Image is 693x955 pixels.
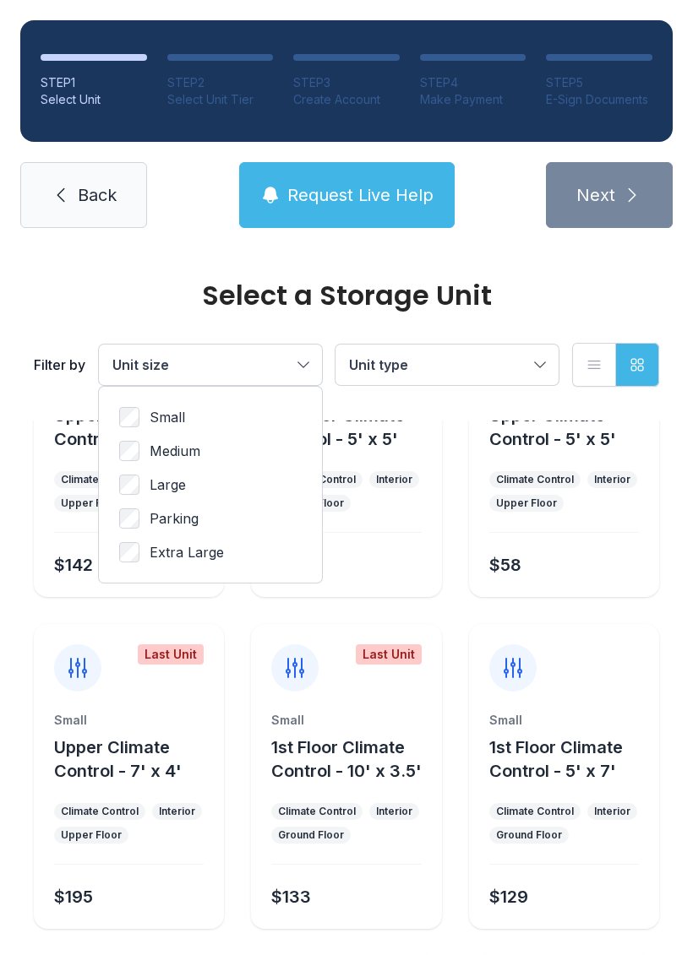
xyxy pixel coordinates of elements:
[420,74,527,91] div: STEP 4
[78,183,117,207] span: Back
[278,828,344,842] div: Ground Floor
[150,441,200,461] span: Medium
[34,282,659,309] div: Select a Storage Unit
[41,74,147,91] div: STEP 1
[489,712,639,729] div: Small
[576,183,615,207] span: Next
[54,712,204,729] div: Small
[99,345,322,385] button: Unit size
[496,805,574,818] div: Climate Control
[61,805,139,818] div: Climate Control
[119,508,139,529] input: Parking
[293,91,400,108] div: Create Account
[496,828,562,842] div: Ground Floor
[54,404,217,451] button: Upper Climate Control - 4' x 4'
[376,473,412,486] div: Interior
[271,885,311,909] div: $133
[61,473,139,486] div: Climate Control
[349,356,408,373] span: Unit type
[496,473,574,486] div: Climate Control
[594,805,630,818] div: Interior
[54,737,182,781] span: Upper Climate Control - 7' x 4'
[496,496,557,510] div: Upper Floor
[112,356,169,373] span: Unit size
[167,91,274,108] div: Select Unit Tier
[336,345,559,385] button: Unit type
[119,542,139,562] input: Extra Large
[489,553,521,577] div: $58
[271,735,434,783] button: 1st Floor Climate Control - 10' x 3.5'
[356,644,422,665] div: Last Unit
[119,475,139,495] input: Large
[119,407,139,427] input: Small
[271,737,422,781] span: 1st Floor Climate Control - 10' x 3.5'
[54,735,217,783] button: Upper Climate Control - 7' x 4'
[489,404,652,451] button: Upper Climate Control - 5' x 5'
[167,74,274,91] div: STEP 2
[271,712,421,729] div: Small
[489,735,652,783] button: 1st Floor Climate Control - 5' x 7'
[150,508,199,529] span: Parking
[420,91,527,108] div: Make Payment
[159,805,195,818] div: Interior
[61,828,122,842] div: Upper Floor
[138,644,204,665] div: Last Unit
[293,74,400,91] div: STEP 3
[54,553,93,577] div: $142
[150,475,186,495] span: Large
[278,805,356,818] div: Climate Control
[61,496,122,510] div: Upper Floor
[546,74,652,91] div: STEP 5
[546,91,652,108] div: E-Sign Documents
[119,441,139,461] input: Medium
[54,885,93,909] div: $195
[489,737,623,781] span: 1st Floor Climate Control - 5' x 7'
[376,805,412,818] div: Interior
[489,885,528,909] div: $129
[271,404,434,451] button: 1st Floor Climate Control - 5' x 5'
[594,473,630,486] div: Interior
[150,542,224,562] span: Extra Large
[150,407,185,427] span: Small
[287,183,434,207] span: Request Live Help
[34,355,85,375] div: Filter by
[41,91,147,108] div: Select Unit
